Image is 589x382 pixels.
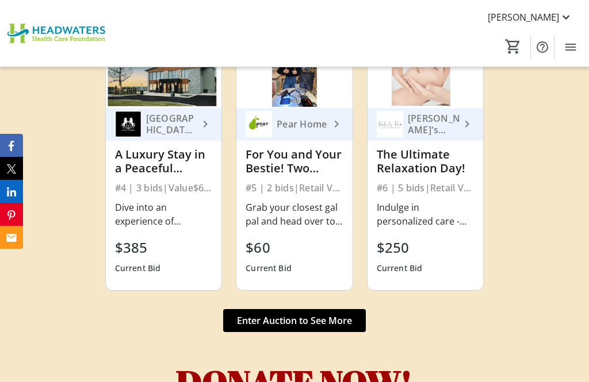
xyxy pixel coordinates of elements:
img: For You and Your Bestie! Two Sterling Silver Permanent Bracelets [236,43,353,107]
img: The Ultimate Relaxation Day! [368,43,484,107]
div: #4 | 3 bids | Value $600 [115,180,213,196]
div: Current Bid [246,258,292,279]
div: [GEOGRAPHIC_DATA] Luxury Resorts [141,113,199,136]
mat-icon: keyboard_arrow_right [460,117,474,131]
img: A Luxury Stay in a Peaceful Setting [106,43,222,107]
a: Rachel's Room Day Spa[PERSON_NAME]'s Room Day Spa [368,108,484,141]
button: Enter Auction to See More [223,309,366,332]
div: #5 | 2 bids | Retail Value $120 [246,180,343,196]
a: Mount Alverno Luxury Resorts[GEOGRAPHIC_DATA] Luxury Resorts [106,108,222,141]
div: $250 [377,237,423,258]
button: [PERSON_NAME] [479,8,582,26]
div: Current Bid [115,258,161,279]
div: A Luxury Stay in a Peaceful Setting [115,148,213,175]
mat-icon: keyboard_arrow_right [330,117,343,131]
div: The Ultimate Relaxation Day! [377,148,475,175]
div: $385 [115,237,161,258]
img: Pear Home [246,111,272,137]
mat-icon: keyboard_arrow_right [198,117,212,131]
div: Current Bid [377,258,423,279]
div: Dive into an experience of luxury surrounding the scenic romantic rolling hills of [GEOGRAPHIC_DA... [115,200,213,228]
div: Grab your closest gal pal and head over to Pear Home! This lovely offering features two sterling ... [246,200,343,228]
span: [PERSON_NAME] [488,10,559,24]
button: Help [531,36,554,59]
span: Enter Auction to See More [237,314,352,327]
div: Indulge in personalized care - where every treatment is designed to refresh your spirit and enhan... [377,200,475,228]
img: Headwaters Health Care Foundation's Logo [7,5,109,62]
div: #6 | 5 bids | Retail Value $265 [377,180,475,196]
div: Pear Home [272,118,330,130]
div: $60 [246,237,292,258]
div: [PERSON_NAME]'s Room Day Spa [403,113,461,136]
button: Menu [559,36,582,59]
a: Pear HomePear Home [236,108,353,141]
button: Cart [503,36,523,57]
div: For You and Your Bestie! Two Sterling Silver Permanent Bracelets [246,148,343,175]
img: Mount Alverno Luxury Resorts [115,111,141,137]
img: Rachel's Room Day Spa [377,111,403,137]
